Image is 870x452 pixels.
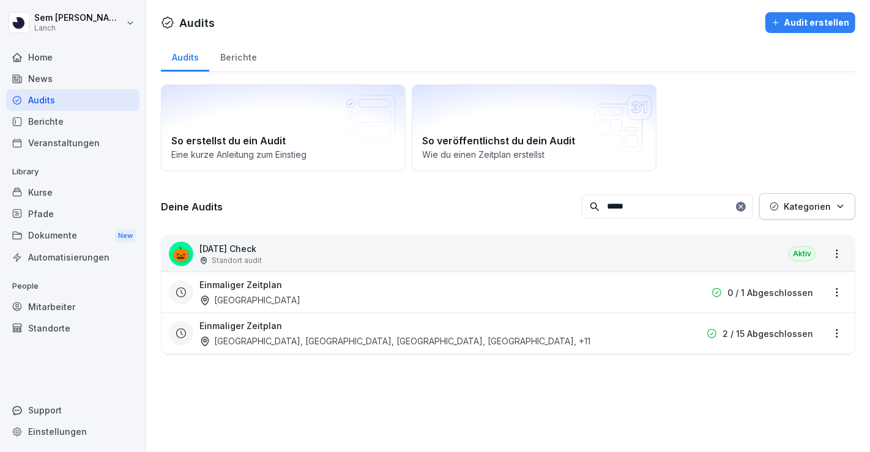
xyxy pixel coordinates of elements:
[759,193,855,220] button: Kategorien
[6,162,139,182] p: Library
[6,89,139,111] a: Audits
[171,148,395,161] p: Eine kurze Anleitung zum Einstieg
[199,242,262,255] p: [DATE] Check
[171,133,395,148] h2: So erstellst du ein Audit
[161,200,576,213] h3: Deine Audits
[6,111,139,132] a: Berichte
[6,224,139,247] div: Dokumente
[6,276,139,296] p: People
[169,242,193,266] div: 🎃
[209,40,267,72] a: Berichte
[6,224,139,247] a: DokumenteNew
[789,246,816,261] div: Aktiv
[161,84,406,171] a: So erstellst du ein AuditEine kurze Anleitung zum Einstieg
[34,13,124,23] p: Sem [PERSON_NAME]
[6,421,139,442] a: Einstellungen
[6,399,139,421] div: Support
[727,286,813,299] p: 0 / 1 Abgeschlossen
[212,255,262,266] p: Standort audit
[6,203,139,224] a: Pfade
[34,24,124,32] p: Lanch
[412,84,656,171] a: So veröffentlichst du dein AuditWie du einen Zeitplan erstellst
[422,148,646,161] p: Wie du einen Zeitplan erstellst
[6,317,139,339] a: Standorte
[6,182,139,203] a: Kurse
[771,16,849,29] div: Audit erstellen
[784,200,831,213] p: Kategorien
[765,12,855,33] button: Audit erstellen
[6,46,139,68] a: Home
[161,40,209,72] a: Audits
[6,132,139,154] a: Veranstaltungen
[422,133,646,148] h2: So veröffentlichst du dein Audit
[115,229,136,243] div: New
[6,246,139,268] a: Automatisierungen
[6,68,139,89] a: News
[199,278,282,291] h3: Einmaliger Zeitplan
[723,327,813,340] p: 2 / 15 Abgeschlossen
[199,335,590,347] div: [GEOGRAPHIC_DATA], [GEOGRAPHIC_DATA], [GEOGRAPHIC_DATA], [GEOGRAPHIC_DATA] , +11
[199,319,282,332] h3: Einmaliger Zeitplan
[6,296,139,317] a: Mitarbeiter
[179,15,215,31] h1: Audits
[199,294,300,306] div: [GEOGRAPHIC_DATA]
